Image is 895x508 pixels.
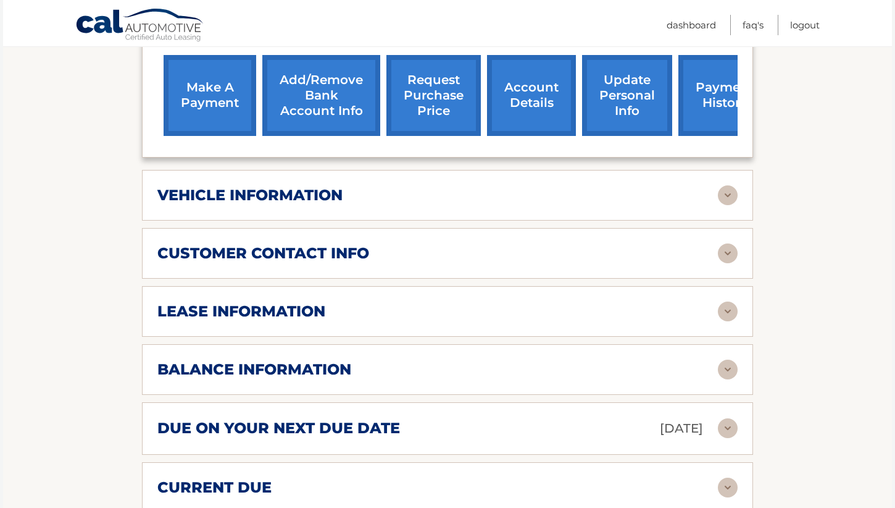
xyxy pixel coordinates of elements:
[718,302,738,321] img: accordion-rest.svg
[75,8,205,44] a: Cal Automotive
[386,55,481,136] a: request purchase price
[157,419,400,438] h2: due on your next due date
[718,418,738,438] img: accordion-rest.svg
[157,186,343,205] h2: vehicle information
[157,360,351,379] h2: balance information
[667,15,716,35] a: Dashboard
[718,360,738,379] img: accordion-rest.svg
[718,185,738,205] img: accordion-rest.svg
[487,55,576,136] a: account details
[718,478,738,497] img: accordion-rest.svg
[164,55,256,136] a: make a payment
[678,55,771,136] a: payment history
[157,244,369,263] h2: customer contact info
[718,243,738,263] img: accordion-rest.svg
[743,15,764,35] a: FAQ's
[790,15,820,35] a: Logout
[660,418,703,439] p: [DATE]
[582,55,672,136] a: update personal info
[157,478,272,497] h2: current due
[157,302,325,321] h2: lease information
[262,55,380,136] a: Add/Remove bank account info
